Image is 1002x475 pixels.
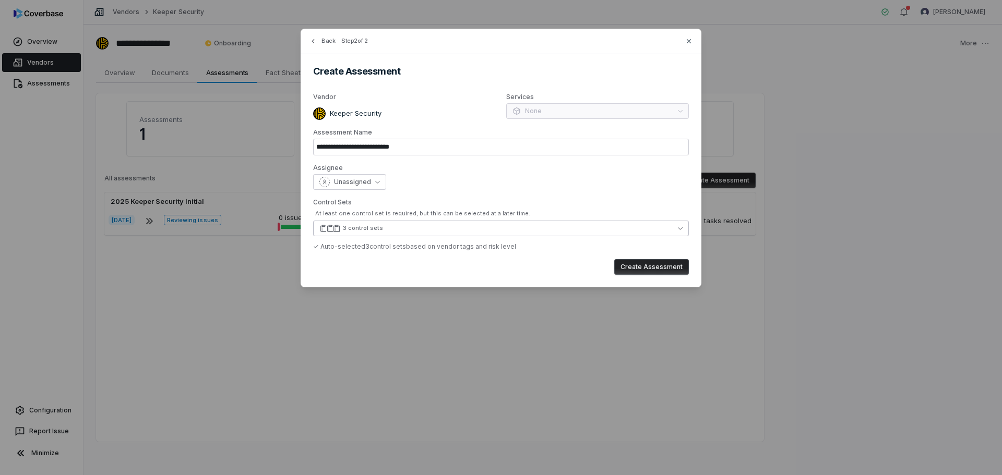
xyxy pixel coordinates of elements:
[614,259,689,275] button: Create Assessment
[326,108,381,119] p: Keeper Security
[313,66,400,77] span: Create Assessment
[506,93,689,101] label: Services
[313,164,689,172] label: Assignee
[313,198,689,206] label: Control Sets
[306,32,338,51] button: Back
[313,93,336,101] span: Vendor
[341,37,367,45] span: Step 2 of 2
[334,178,371,186] span: Unassigned
[343,224,383,232] div: 3 control sets
[313,242,689,251] div: ✓ Auto-selected 3 control set s based on vendor tags and risk level
[313,128,689,137] label: Assessment Name
[315,210,689,217] div: At least one control set is required, but this can be selected at a later time.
